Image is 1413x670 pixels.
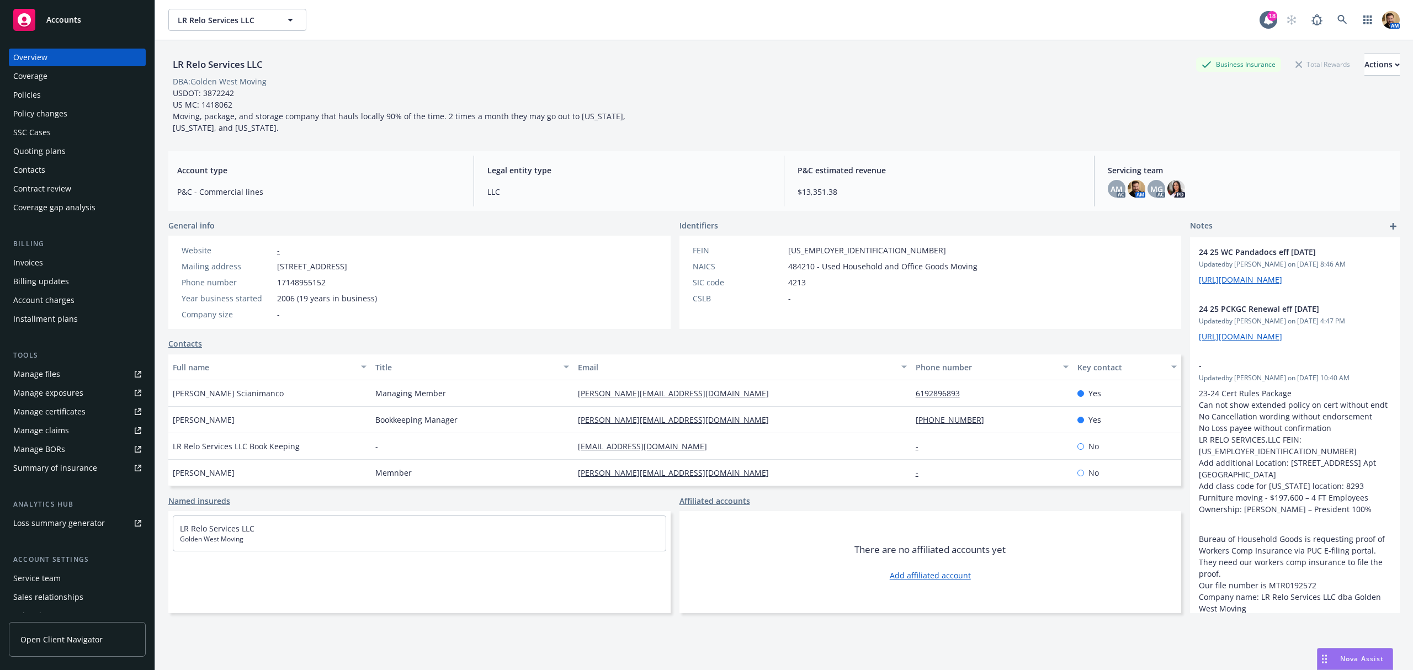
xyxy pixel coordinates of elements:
[168,338,202,349] a: Contacts
[916,441,927,451] a: -
[173,440,300,452] span: LR Relo Services LLC Book Keeping
[9,459,146,477] a: Summary of insurance
[578,388,778,398] a: [PERSON_NAME][EMAIL_ADDRESS][DOMAIN_NAME]
[1364,54,1400,75] div: Actions
[9,180,146,198] a: Contract review
[13,310,78,328] div: Installment plans
[1190,220,1213,233] span: Notes
[13,49,47,66] div: Overview
[13,459,97,477] div: Summary of insurance
[916,414,993,425] a: [PHONE_NUMBER]
[13,124,51,141] div: SSC Cases
[916,467,927,478] a: -
[277,276,326,288] span: 17148955152
[1267,11,1277,21] div: 18
[854,543,1006,556] span: There are no affiliated accounts yet
[1088,467,1099,478] span: No
[1190,294,1400,351] div: 24 25 PCKGC Renewal eff [DATE]Updatedby [PERSON_NAME] on [DATE] 4:47 PM[URL][DOMAIN_NAME]
[9,273,146,290] a: Billing updates
[13,86,41,104] div: Policies
[9,67,146,85] a: Coverage
[1128,180,1145,198] img: photo
[1088,414,1101,426] span: Yes
[9,384,146,402] a: Manage exposures
[375,387,446,399] span: Managing Member
[9,554,146,565] div: Account settings
[487,186,771,198] span: LLC
[13,291,75,309] div: Account charges
[371,354,573,380] button: Title
[1077,361,1165,373] div: Key contact
[180,523,254,534] a: LR Relo Services LLC
[9,199,146,216] a: Coverage gap analysis
[798,164,1081,176] span: P&C estimated revenue
[13,142,66,160] div: Quoting plans
[578,441,716,451] a: [EMAIL_ADDRESS][DOMAIN_NAME]
[9,310,146,328] a: Installment plans
[168,220,215,231] span: General info
[13,588,83,606] div: Sales relationships
[1199,316,1391,326] span: Updated by [PERSON_NAME] on [DATE] 4:47 PM
[1167,180,1185,198] img: photo
[9,365,146,383] a: Manage files
[1199,303,1362,315] span: 24 25 PCKGC Renewal eff [DATE]
[168,495,230,507] a: Named insureds
[1318,648,1331,669] div: Drag to move
[9,254,146,272] a: Invoices
[788,276,806,288] span: 4213
[911,354,1074,380] button: Phone number
[13,607,77,625] div: Related accounts
[1357,9,1379,31] a: Switch app
[173,88,628,133] span: USDOT: 3872242 US MC: 1418062 Moving, package, and storage company that hauls locally 90% of the ...
[375,361,557,373] div: Title
[9,4,146,35] a: Accounts
[173,414,235,426] span: [PERSON_NAME]
[13,105,67,123] div: Policy changes
[168,9,306,31] button: LR Relo Services LLC
[573,354,911,380] button: Email
[173,76,267,87] div: DBA: Golden West Moving
[916,388,969,398] a: 6192896893
[1317,648,1393,670] button: Nova Assist
[679,495,750,507] a: Affiliated accounts
[693,293,784,304] div: CSLB
[375,414,458,426] span: Bookkeeping Manager
[178,14,273,26] span: LR Relo Services LLC
[182,293,273,304] div: Year business started
[578,414,778,425] a: [PERSON_NAME][EMAIL_ADDRESS][DOMAIN_NAME]
[9,440,146,458] a: Manage BORs
[1340,654,1384,663] span: Nova Assist
[182,309,273,320] div: Company size
[173,467,235,478] span: [PERSON_NAME]
[693,260,784,272] div: NAICS
[277,293,377,304] span: 2006 (19 years in business)
[1306,9,1328,31] a: Report a Bug
[1199,274,1282,285] a: [URL][DOMAIN_NAME]
[13,254,43,272] div: Invoices
[1281,9,1303,31] a: Start snowing
[788,244,946,256] span: [US_EMPLOYER_IDENTIFICATION_NUMBER]
[13,440,65,458] div: Manage BORs
[168,354,371,380] button: Full name
[1190,237,1400,294] div: 24 25 WC Pandadocs eff [DATE]Updatedby [PERSON_NAME] on [DATE] 8:46 AM[URL][DOMAIN_NAME]
[487,164,771,176] span: Legal entity type
[9,238,146,249] div: Billing
[1199,422,1391,434] li: No Loss payee without confirmation
[13,161,45,179] div: Contacts
[1199,434,1391,515] p: LR RELO SERVICES,LLC FEIN:[US_EMPLOYER_IDENTIFICATION_NUMBER] Add additional Location: [STREET_AD...
[182,276,273,288] div: Phone number
[168,57,267,72] div: LR Relo Services LLC
[1364,54,1400,76] button: Actions
[1199,373,1391,383] span: Updated by [PERSON_NAME] on [DATE] 10:40 AM
[1290,57,1356,71] div: Total Rewards
[1073,354,1181,380] button: Key contact
[1199,360,1362,371] span: -
[13,67,47,85] div: Coverage
[1088,387,1101,399] span: Yes
[180,534,659,544] span: Golden West Moving
[9,86,146,104] a: Policies
[173,361,354,373] div: Full name
[46,15,81,24] span: Accounts
[1382,11,1400,29] img: photo
[9,403,146,421] a: Manage certificates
